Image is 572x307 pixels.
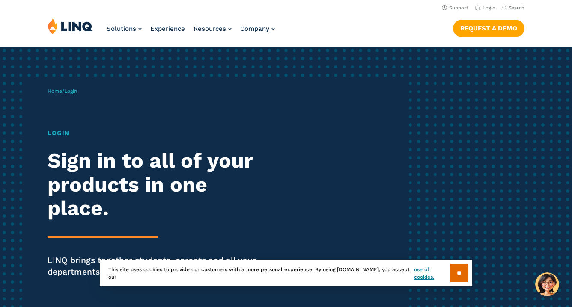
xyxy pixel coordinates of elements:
span: Solutions [107,25,136,32]
h2: Sign in to all of your products in one place. [48,149,268,220]
button: Hello, have a question? Let’s chat. [535,272,559,296]
nav: Primary Navigation [107,18,275,46]
a: Support [442,5,468,11]
span: / [48,88,77,94]
div: This site uses cookies to provide our customers with a more personal experience. By using [DOMAIN... [100,260,472,286]
a: use of cookies. [414,266,450,281]
a: Request a Demo [453,20,524,37]
p: LINQ brings together students, parents and all your departments to improve efficiency and transpa... [48,254,268,278]
h1: Login [48,128,268,138]
button: Open Search Bar [502,5,524,11]
a: Company [240,25,275,32]
span: Search [509,5,524,11]
a: Home [48,88,62,94]
img: LINQ | K‑12 Software [48,18,93,34]
a: Login [475,5,495,11]
a: Experience [150,25,185,32]
a: Resources [194,25,232,32]
span: Resources [194,25,226,32]
span: Login [64,88,77,94]
span: Company [240,25,269,32]
a: Solutions [107,25,142,32]
nav: Button Navigation [453,18,524,37]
